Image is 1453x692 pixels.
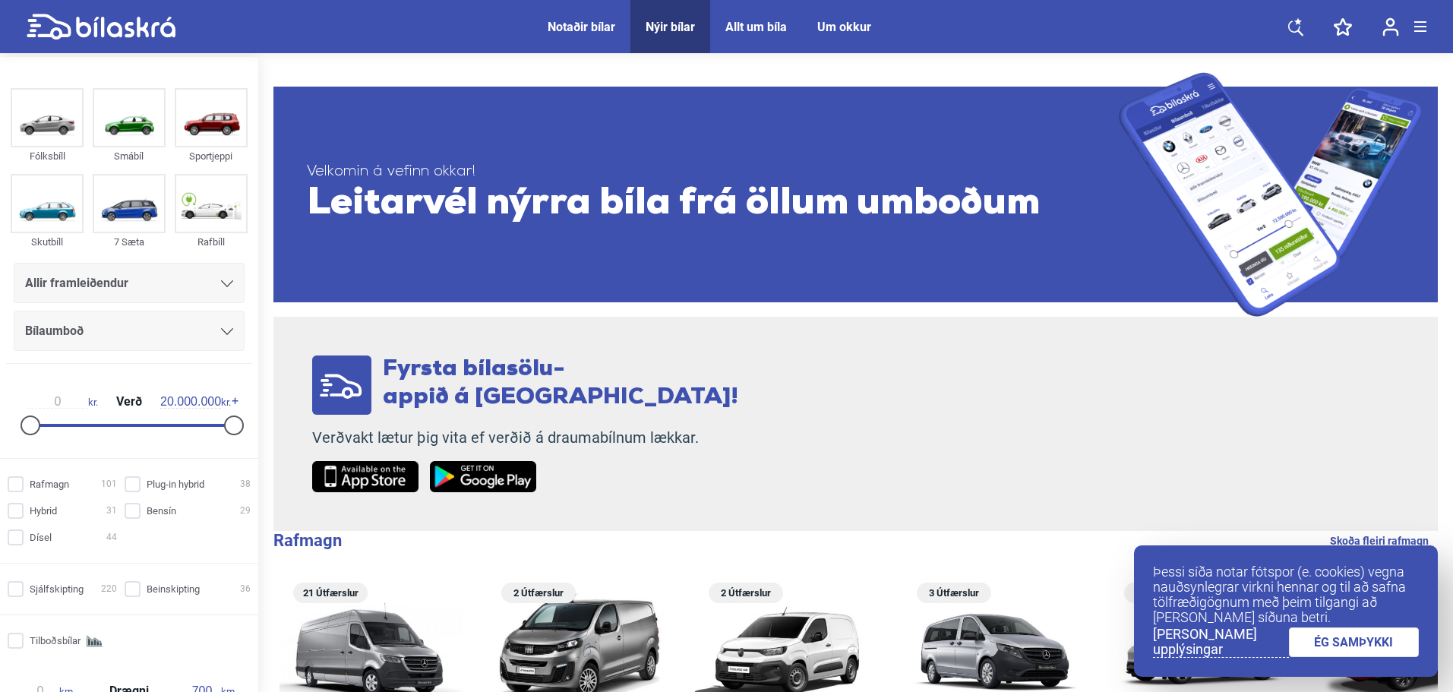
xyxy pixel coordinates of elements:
[240,503,251,519] span: 29
[240,581,251,597] span: 36
[273,531,342,550] b: Rafmagn
[924,583,984,603] span: 3 Útfærslur
[27,395,98,409] span: kr.
[301,583,360,603] span: 21 Útfærslur
[1153,564,1419,625] p: Þessi síða notar fótspor (e. cookies) vegna nauðsynlegrar virkni hennar og til að safna tölfræðig...
[30,503,57,519] span: Hybrid
[147,503,176,519] span: Bensín
[1330,531,1429,551] a: Skoða fleiri rafmagn
[30,633,81,649] span: Tilboðsbílar
[147,476,204,492] span: Plug-in hybrid
[273,72,1438,317] a: Velkomin á vefinn okkar!Leitarvél nýrra bíla frá öllum umboðum
[30,529,52,545] span: Dísel
[93,233,166,251] div: 7 Sæta
[509,583,568,603] span: 2 Útfærslur
[106,503,117,519] span: 31
[160,395,231,409] span: kr.
[30,581,84,597] span: Sjálfskipting
[725,20,787,34] a: Allt um bíla
[307,163,1119,182] span: Velkomin á vefinn okkar!
[175,233,248,251] div: Rafbíll
[1132,583,1191,603] span: 4 Útfærslur
[101,476,117,492] span: 101
[112,396,146,408] span: Verð
[147,581,200,597] span: Beinskipting
[312,428,738,447] p: Verðvakt lætur þig vita ef verðið á draumabílnum lækkar.
[106,529,117,545] span: 44
[1153,627,1289,658] a: [PERSON_NAME] upplýsingar
[383,358,738,409] span: Fyrsta bílasölu- appið á [GEOGRAPHIC_DATA]!
[11,233,84,251] div: Skutbíll
[175,147,248,165] div: Sportjeppi
[646,20,695,34] a: Nýir bílar
[548,20,615,34] a: Notaðir bílar
[1382,17,1399,36] img: user-login.svg
[11,147,84,165] div: Fólksbíll
[93,147,166,165] div: Smábíl
[1289,627,1420,657] a: ÉG SAMÞYKKI
[25,321,84,342] span: Bílaumboð
[30,476,69,492] span: Rafmagn
[25,273,128,294] span: Allir framleiðendur
[240,476,251,492] span: 38
[716,583,775,603] span: 2 Útfærslur
[101,581,117,597] span: 220
[817,20,871,34] a: Um okkur
[307,182,1119,227] span: Leitarvél nýrra bíla frá öllum umboðum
